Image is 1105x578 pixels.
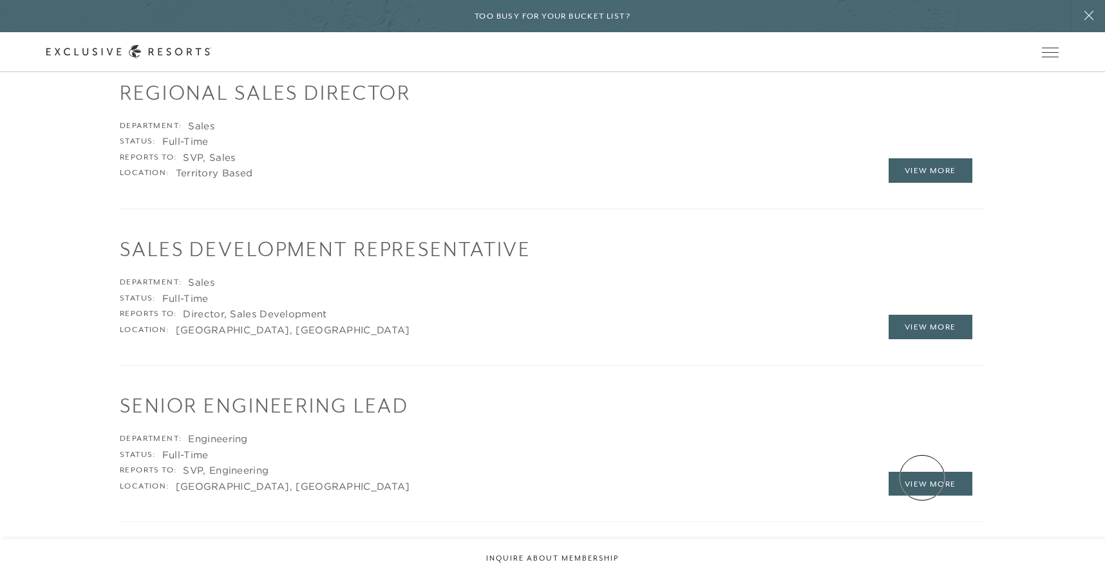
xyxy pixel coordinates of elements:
div: Reports to: [120,151,176,164]
div: Reports to: [120,464,176,477]
div: SVP, Sales [183,151,235,164]
a: View More [889,315,972,339]
button: Open navigation [1042,48,1059,57]
div: Department: [120,276,182,289]
a: View More [889,158,972,183]
div: Full-Time [162,135,209,148]
div: Status: [120,292,156,305]
h1: Senior Engineering Lead [120,391,985,420]
div: Engineering [188,433,247,445]
div: Sales [188,120,214,133]
div: [GEOGRAPHIC_DATA], [GEOGRAPHIC_DATA] [176,324,410,337]
h6: Too busy for your bucket list? [475,10,630,23]
div: Sales [188,276,214,289]
div: Reports to: [120,308,176,321]
a: View More [889,472,972,496]
div: Full-Time [162,449,209,461]
div: Department: [120,433,182,445]
div: Location: [120,480,169,493]
h1: Regional Sales Director [120,79,985,107]
div: Department: [120,120,182,133]
div: Territory Based [176,167,253,180]
div: Status: [120,135,156,148]
div: Director, Sales Development [183,308,326,321]
div: Location: [120,167,169,180]
div: Status: [120,449,156,461]
div: Location: [120,324,169,337]
div: SVP, Engineering [183,464,269,477]
div: [GEOGRAPHIC_DATA], [GEOGRAPHIC_DATA] [176,480,410,493]
h1: Sales Development Representative [120,235,985,263]
div: Full-Time [162,292,209,305]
